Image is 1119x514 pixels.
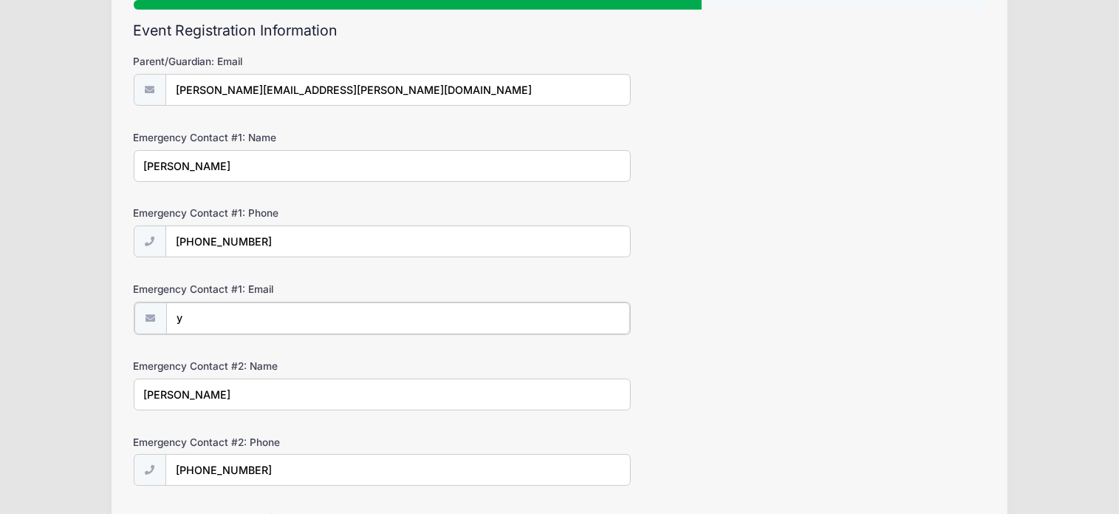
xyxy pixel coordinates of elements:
label: Emergency Contact #2: Phone [134,435,418,450]
label: Parent/Guardian: Email [134,54,418,69]
h2: Event Registration Information [134,22,986,39]
label: Emergency Contact #1: Phone [134,206,418,220]
label: Emergency Contact #1: Name [134,130,418,145]
label: Emergency Contact #2: Name [134,359,418,373]
input: email@email.com [165,74,631,106]
label: Emergency Contact #1: Email [134,282,418,297]
input: email@email.com [166,302,630,334]
input: (xxx) xxx-xxxx [165,226,631,257]
input: (xxx) xxx-xxxx [165,454,631,486]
